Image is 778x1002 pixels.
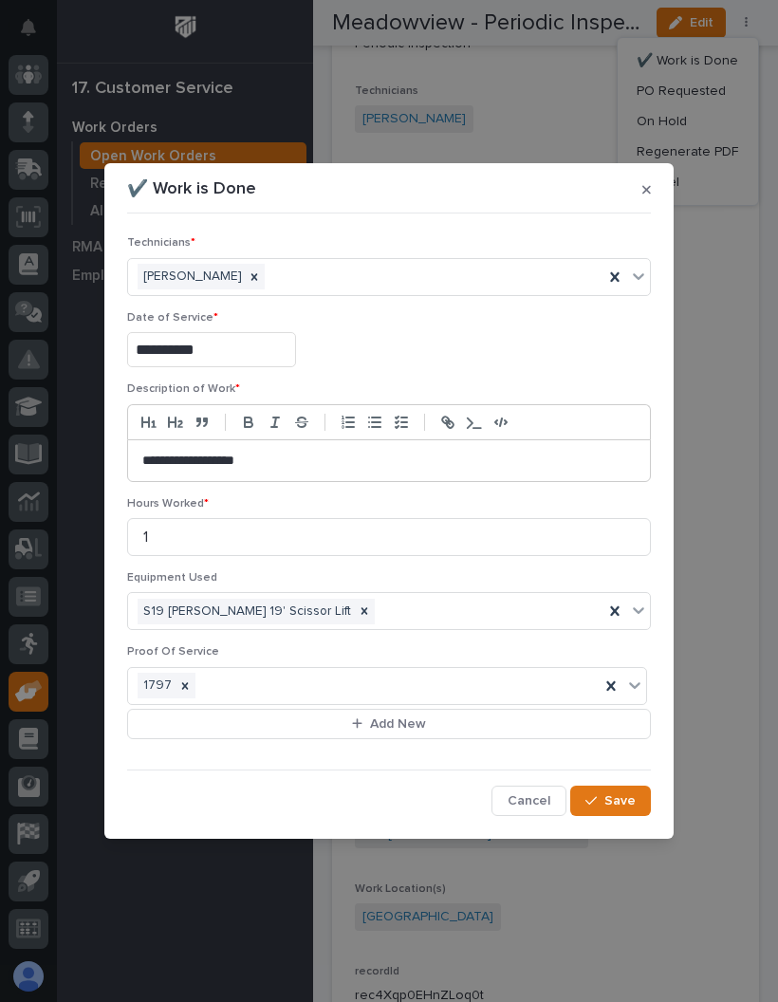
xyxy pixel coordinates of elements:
span: Save [604,792,636,809]
div: [PERSON_NAME] [138,264,244,289]
span: Equipment Used [127,572,217,584]
div: 1797 [138,673,175,698]
span: Cancel [508,792,550,809]
div: S19 [PERSON_NAME] 19' Scissor Lift [138,599,354,624]
button: Save [570,786,651,816]
button: Add New [127,709,651,739]
span: Technicians [127,237,195,249]
span: Description of Work [127,383,240,395]
span: Date of Service [127,312,218,324]
span: Proof Of Service [127,646,219,658]
span: Hours Worked [127,498,209,510]
button: Cancel [491,786,566,816]
span: Add New [370,715,426,733]
p: ✔️ Work is Done [127,179,256,200]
